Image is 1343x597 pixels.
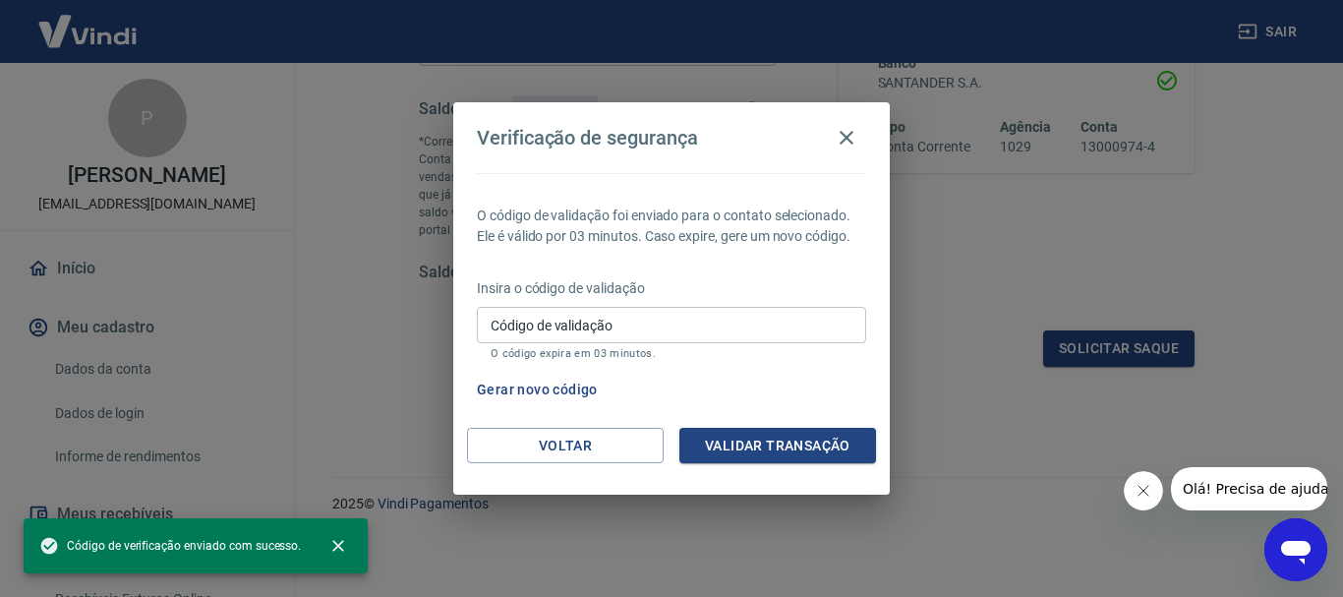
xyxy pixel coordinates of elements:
[477,126,698,149] h4: Verificação de segurança
[491,347,852,360] p: O código expira em 03 minutos.
[1264,518,1327,581] iframe: Botão para abrir a janela de mensagens
[12,14,165,30] span: Olá! Precisa de ajuda?
[1171,467,1327,510] iframe: Mensagem da empresa
[679,428,876,464] button: Validar transação
[477,278,866,299] p: Insira o código de validação
[469,372,606,408] button: Gerar novo código
[39,536,301,556] span: Código de verificação enviado com sucesso.
[477,206,866,247] p: O código de validação foi enviado para o contato selecionado. Ele é válido por 03 minutos. Caso e...
[317,524,360,567] button: close
[467,428,664,464] button: Voltar
[1124,471,1163,510] iframe: Fechar mensagem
